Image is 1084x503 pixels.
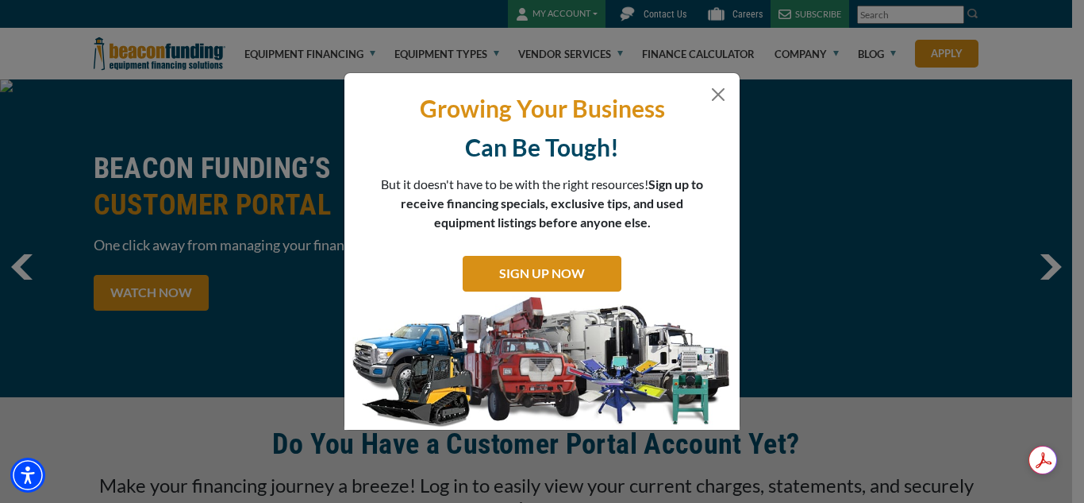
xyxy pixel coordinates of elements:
[401,176,703,230] span: Sign up to receive financing specials, exclusive tips, and used equipment listings before anyone ...
[10,458,45,493] div: Accessibility Menu
[356,93,728,124] p: Growing Your Business
[380,175,704,232] p: But it doesn't have to be with the right resources!
[344,296,740,431] img: subscribe-modal.jpg
[709,85,728,104] button: Close
[356,132,728,163] p: Can Be Tough!
[463,256,621,292] a: SIGN UP NOW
